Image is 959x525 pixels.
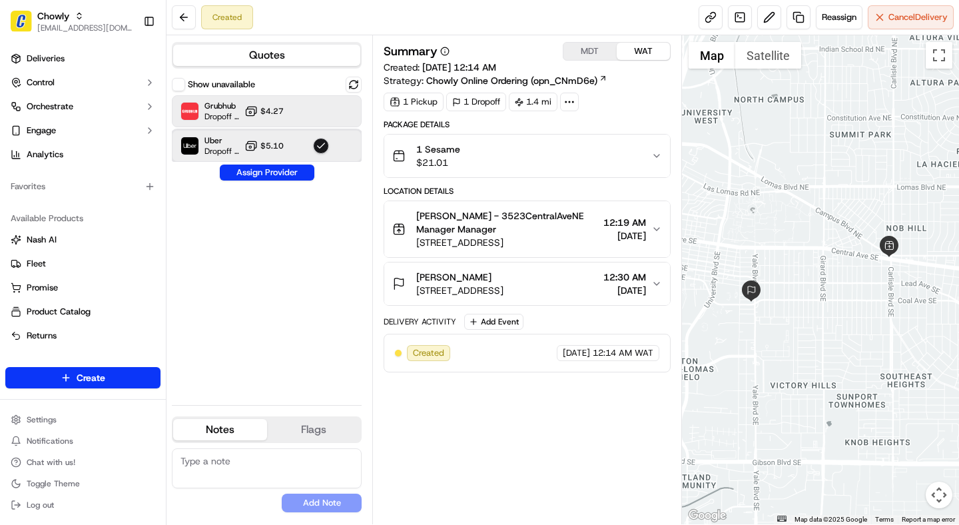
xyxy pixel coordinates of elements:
[603,229,646,243] span: [DATE]
[77,371,105,384] span: Create
[416,156,460,169] span: $21.01
[27,478,80,489] span: Toggle Theme
[173,419,267,440] button: Notes
[94,225,161,236] a: Powered byPylon
[27,101,73,113] span: Orchestrate
[35,86,240,100] input: Got a question? Start typing here...
[5,96,160,117] button: Orchestrate
[416,143,460,156] span: 1 Sesame
[11,258,155,270] a: Fleet
[446,93,506,111] div: 1 Dropoff
[464,314,523,330] button: Add Event
[384,119,670,130] div: Package Details
[27,282,58,294] span: Promise
[260,141,284,151] span: $5.10
[384,186,670,197] div: Location Details
[603,216,646,229] span: 12:19 AM
[384,201,669,257] button: [PERSON_NAME] - 3523CentralAveNE Manager Manager[STREET_ADDRESS]12:19 AM[DATE]
[5,120,160,141] button: Engage
[384,316,456,327] div: Delivery Activity
[384,135,669,177] button: 1 Sesame$21.01
[902,516,955,523] a: Report a map error
[11,234,155,246] a: Nash AI
[563,347,590,359] span: [DATE]
[27,125,56,137] span: Engage
[13,195,24,205] div: 📗
[8,188,107,212] a: 📗Knowledge Base
[204,135,239,146] span: Uber
[37,9,69,23] button: Chowly
[777,516,787,522] button: Keyboard shortcuts
[603,270,646,284] span: 12:30 AM
[875,516,894,523] a: Terms (opens in new tab)
[5,5,138,37] button: ChowlyChowly[EMAIL_ADDRESS][DOMAIN_NAME]
[5,453,160,472] button: Chat with us!
[416,236,597,249] span: [STREET_ADDRESS]
[5,229,160,251] button: Nash AI
[685,507,729,524] img: Google
[5,277,160,298] button: Promise
[617,43,670,60] button: WAT
[816,5,862,29] button: Reassign
[426,74,597,87] span: Chowly Online Ordering (opn_CNmD6e)
[27,193,102,207] span: Knowledge Base
[5,48,160,69] a: Deliveries
[5,325,160,346] button: Returns
[563,43,617,60] button: MDT
[413,347,444,359] span: Created
[384,61,496,74] span: Created:
[13,13,40,40] img: Nash
[5,474,160,493] button: Toggle Theme
[27,258,46,270] span: Fleet
[204,101,239,111] span: Grubhub
[422,61,496,73] span: [DATE] 12:14 AM
[204,146,239,157] span: Dropoff ETA 23 minutes
[27,500,54,510] span: Log out
[416,209,597,236] span: [PERSON_NAME] - 3523CentralAveNE Manager Manager
[426,74,607,87] a: Chowly Online Ordering (opn_CNmD6e)
[244,105,284,118] button: $4.27
[113,195,123,205] div: 💻
[5,253,160,274] button: Fleet
[27,436,73,446] span: Notifications
[13,53,242,75] p: Welcome 👋
[384,262,669,305] button: [PERSON_NAME][STREET_ADDRESS]12:30 AM[DATE]
[27,77,55,89] span: Control
[593,347,653,359] span: 12:14 AM WAT
[384,93,444,111] div: 1 Pickup
[868,5,954,29] button: CancelDelivery
[220,165,314,181] button: Assign Provider
[509,93,557,111] div: 1.4 mi
[795,516,867,523] span: Map data ©2025 Google
[735,42,801,69] button: Show satellite imagery
[11,306,155,318] a: Product Catalog
[603,284,646,297] span: [DATE]
[37,23,133,33] button: [EMAIL_ADDRESS][DOMAIN_NAME]
[5,410,160,429] button: Settings
[27,457,75,468] span: Chat with us!
[267,419,361,440] button: Flags
[126,193,214,207] span: API Documentation
[11,330,155,342] a: Returns
[888,11,948,23] span: Cancel Delivery
[11,282,155,294] a: Promise
[926,42,952,69] button: Toggle fullscreen view
[926,482,952,508] button: Map camera controls
[133,226,161,236] span: Pylon
[13,127,37,151] img: 1736555255976-a54dd68f-1ca7-489b-9aae-adbdc363a1c4
[384,74,607,87] div: Strategy:
[5,301,160,322] button: Product Catalog
[5,432,160,450] button: Notifications
[204,111,239,122] span: Dropoff ETA 26 minutes
[27,306,91,318] span: Product Catalog
[5,72,160,93] button: Control
[5,208,160,229] div: Available Products
[416,270,491,284] span: [PERSON_NAME]
[416,284,503,297] span: [STREET_ADDRESS]
[188,79,255,91] label: Show unavailable
[384,45,438,57] h3: Summary
[181,103,198,120] img: Grubhub
[5,176,160,197] div: Favorites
